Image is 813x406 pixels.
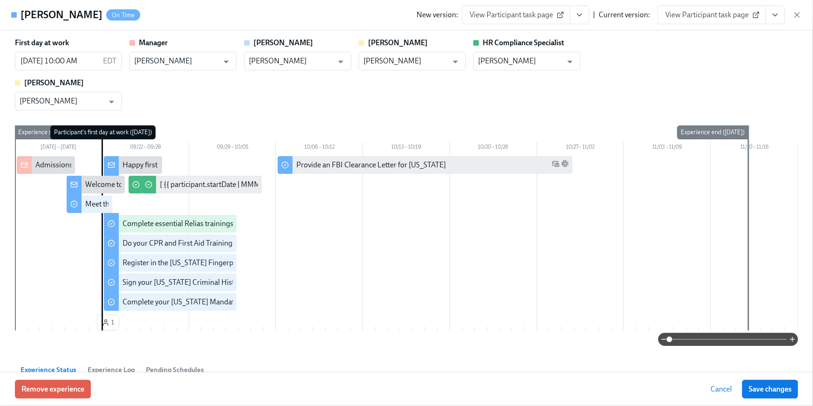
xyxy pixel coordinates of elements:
[561,160,569,171] span: Slack
[15,380,91,399] button: Remove experience
[563,55,577,69] button: Open
[106,12,140,19] span: On Time
[296,160,446,170] div: Provide an FBI Clearance Letter for [US_STATE]
[85,199,133,209] div: Meet the team!
[20,365,76,375] span: Experience Status
[483,38,564,47] strong: HR Compliance Specialist
[102,142,189,154] div: 09/22 – 09/28
[104,95,119,109] button: Open
[146,365,204,375] span: Pending Schedules
[50,125,156,139] div: Participant's first day at work ([DATE])
[123,238,232,248] div: Do your CPR and First Aid Training
[253,38,313,47] strong: [PERSON_NAME]
[368,38,428,47] strong: [PERSON_NAME]
[624,142,711,154] div: 11/03 – 11/09
[711,385,732,394] span: Cancel
[276,142,363,154] div: 10/06 – 10/12
[363,142,450,154] div: 10/13 – 10/19
[665,10,758,20] span: View Participant task page
[219,55,233,69] button: Open
[14,125,88,139] div: Experience start ([DATE])
[570,6,589,24] button: View task page
[448,55,463,69] button: Open
[189,142,276,154] div: 09/29 – 10/05
[123,277,273,288] div: Sign your [US_STATE] Criminal History Affidavit
[15,38,69,48] label: First day at work
[765,6,785,24] button: View task page
[677,125,749,139] div: Experience end ([DATE])
[657,6,766,24] a: View Participant task page
[742,380,798,399] button: Save changes
[123,160,172,170] div: Happy first day!
[35,160,176,170] div: Admissions/Intake New Hire cleared to start
[552,160,560,171] span: Work Email
[417,10,458,20] div: New version:
[24,78,84,87] strong: [PERSON_NAME]
[20,8,102,22] h4: [PERSON_NAME]
[160,179,432,190] div: [ {{ participant.startDate | MMM Do }} Cohort] Confirm when cleared to conduct BPSes
[97,315,119,330] button: 1
[21,385,84,394] span: Remove experience
[334,55,348,69] button: Open
[537,142,624,154] div: 10/27 – 11/02
[462,6,570,24] a: View Participant task page
[103,56,116,66] p: EDT
[599,10,650,20] div: Current version:
[15,142,102,154] div: [DATE] – [DATE]
[593,10,595,20] div: |
[470,10,562,20] span: View Participant task page
[139,38,168,47] strong: Manager
[88,365,135,375] span: Experience Log
[749,385,792,394] span: Save changes
[123,219,233,229] div: Complete essential Relias trainings
[123,297,300,307] div: Complete your [US_STATE] Mandated Reporter Training
[704,380,738,399] button: Cancel
[123,258,266,268] div: Register in the [US_STATE] Fingerprint Portal
[85,179,202,190] div: Welcome to the Charlie Health team!
[450,142,537,154] div: 10/20 – 10/26
[711,142,798,154] div: 11/10 – 11/16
